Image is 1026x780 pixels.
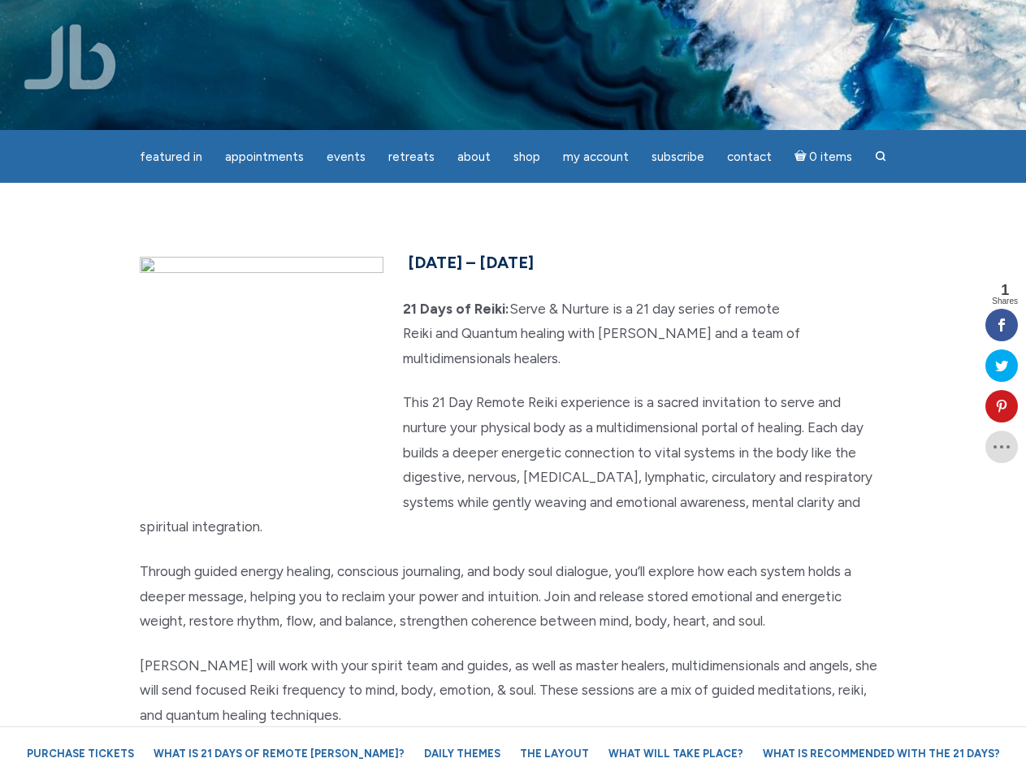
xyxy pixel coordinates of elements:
a: Daily Themes [416,739,509,768]
a: Shop [504,141,550,173]
p: This 21 Day Remote Reiki experience is a sacred invitation to serve and nurture your physical bod... [140,390,887,539]
a: Purchase Tickets [19,739,142,768]
span: 1 [992,283,1018,297]
span: About [457,149,491,164]
p: [PERSON_NAME] will work with your spirit team and guides, as well as master healers, multidimensi... [140,653,887,728]
span: Shop [513,149,540,164]
span: Shares [992,297,1018,305]
span: [DATE] – [DATE] [408,253,534,272]
span: Subscribe [652,149,704,164]
strong: 21 Days of Reiki: [403,301,509,317]
p: Through guided energy healing, conscious journaling, and body soul dialogue, you’ll explore how e... [140,559,887,634]
span: 0 items [809,151,852,163]
i: Cart [794,149,810,164]
span: Contact [727,149,772,164]
span: Appointments [225,149,304,164]
a: Subscribe [642,141,714,173]
a: What is recommended with the 21 Days? [755,739,1008,768]
span: Events [327,149,366,164]
a: featured in [130,141,212,173]
a: What is 21 Days of Remote [PERSON_NAME]? [145,739,413,768]
a: Events [317,141,375,173]
span: featured in [140,149,202,164]
a: What will take place? [600,739,751,768]
a: About [448,141,500,173]
a: Appointments [215,141,314,173]
a: Contact [717,141,781,173]
p: Serve & Nurture is a 21 day series of remote Reiki and Quantum healing with [PERSON_NAME] and a t... [140,297,887,371]
span: My Account [563,149,629,164]
img: Jamie Butler. The Everyday Medium [24,24,116,89]
a: Retreats [379,141,444,173]
a: Cart0 items [785,140,863,173]
a: My Account [553,141,639,173]
span: Retreats [388,149,435,164]
a: The Layout [512,739,597,768]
